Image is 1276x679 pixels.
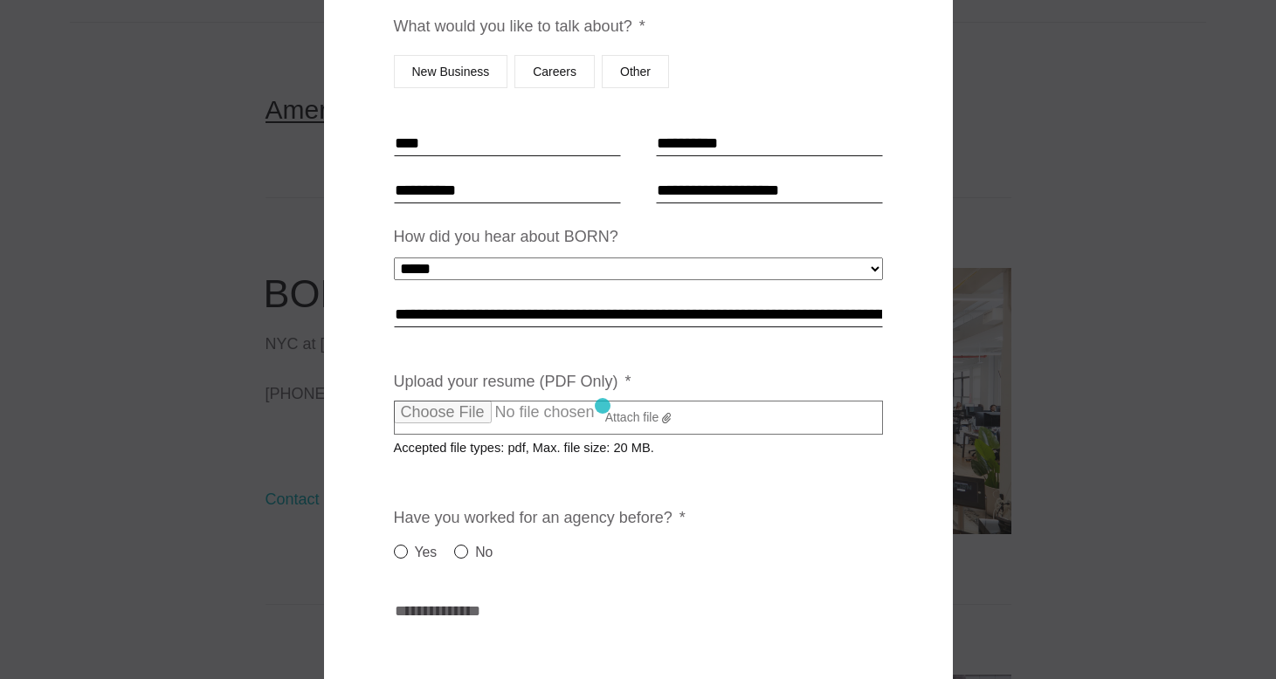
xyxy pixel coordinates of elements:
[514,55,595,88] label: Careers
[394,55,508,88] label: New Business
[394,401,883,436] label: Attach file
[394,508,686,528] label: Have you worked for an agency before?
[602,55,669,88] label: Other
[454,542,493,563] label: No
[394,372,631,392] label: Upload your resume (PDF Only)
[394,17,645,37] label: What would you like to talk about?
[394,227,618,247] label: How did you hear about BORN?
[394,542,438,563] label: Yes
[394,427,668,455] span: Accepted file types: pdf, Max. file size: 20 MB.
